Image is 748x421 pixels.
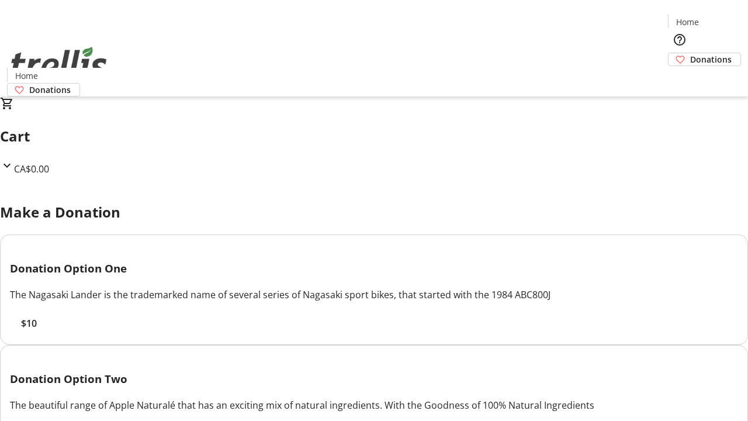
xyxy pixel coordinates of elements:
div: The beautiful range of Apple Naturalé that has an exciting mix of natural ingredients. With the G... [10,398,738,412]
span: Donations [690,53,732,65]
img: Orient E2E Organization kN1tKJHOwe's Logo [7,34,111,92]
div: The Nagasaki Lander is the trademarked name of several series of Nagasaki sport bikes, that start... [10,288,738,302]
a: Donations [668,53,741,66]
span: $10 [21,316,37,330]
span: Home [15,70,38,82]
h3: Donation Option Two [10,371,738,387]
a: Donations [7,83,80,96]
span: Donations [29,84,71,96]
a: Home [8,70,45,82]
button: Cart [668,66,691,89]
button: Help [668,28,691,51]
span: CA$0.00 [14,163,49,175]
h3: Donation Option One [10,260,738,277]
a: Home [669,16,706,28]
span: Home [676,16,699,28]
button: $10 [10,316,47,330]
